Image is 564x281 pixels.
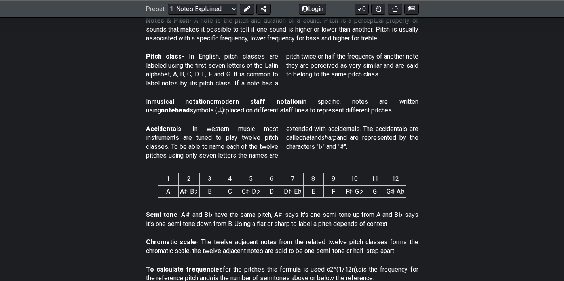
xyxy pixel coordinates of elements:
button: 0 [355,3,369,14]
strong: Accidentals [146,125,181,133]
strong: Chromatic scale [146,238,196,246]
th: 7 [282,173,303,185]
th: 4 [220,173,240,185]
td: A♯ B♭ [178,185,199,197]
td: C [220,185,240,197]
th: 5 [240,173,262,185]
th: 6 [262,173,282,185]
button: Create image [404,3,419,14]
strong: modern staff notation [216,98,302,105]
td: B [199,185,220,197]
strong: Notes & Pitch [146,17,189,24]
td: G [365,185,385,197]
td: D [262,185,282,197]
em: flat [303,134,311,141]
strong: Semi-tone [146,211,177,218]
th: 10 [344,173,365,185]
button: Edit Preset [240,3,254,14]
strong: notehead [161,106,190,114]
p: - In English, pitch classes are labeled using the first seven letters of the Latin alphabet, A, B... [146,52,418,88]
strong: musical notation [151,98,210,105]
th: 3 [199,173,220,185]
p: In or in specific, notes are written using symbols (𝅝 𝅗𝅥 𝅘𝅥 𝅘𝅥𝅮) placed on different staff lines to r... [146,97,418,115]
th: 2 [178,173,199,185]
td: A [158,185,178,197]
button: Print [388,3,402,14]
th: 12 [385,173,406,185]
td: F [323,185,344,197]
th: 9 [323,173,344,185]
button: Login [299,3,326,14]
td: F♯ G♭ [344,185,365,197]
p: - A note is the pitch and duration of a sound. Pitch is a perceptual property of sounds that make... [146,16,418,43]
p: - In western music most instruments are tuned to play twelve pitch classes. To be able to name ea... [146,125,418,160]
strong: Pitch class [146,53,182,60]
th: 11 [365,173,385,185]
strong: To calculate frequencies [146,266,223,273]
td: E [303,185,323,197]
p: - The twelve adjacent notes from the related twelve pitch classes forms the chromatic scale, the ... [146,238,418,256]
em: sharp [321,134,337,141]
td: D♯ E♭ [282,185,303,197]
button: Toggle Dexterity for all fretkits [371,3,385,14]
td: G♯ A♭ [385,185,406,197]
button: Share Preset [256,3,271,14]
th: 1 [158,173,178,185]
select: Preset [168,3,237,14]
em: c [358,266,361,273]
span: Preset [146,5,165,13]
th: 8 [303,173,323,185]
td: C♯ D♭ [240,185,262,197]
p: - A♯ and B♭ have the same pitch, A♯ says it's one semi-tone up from A and B♭ says it's one semi t... [146,211,418,228]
